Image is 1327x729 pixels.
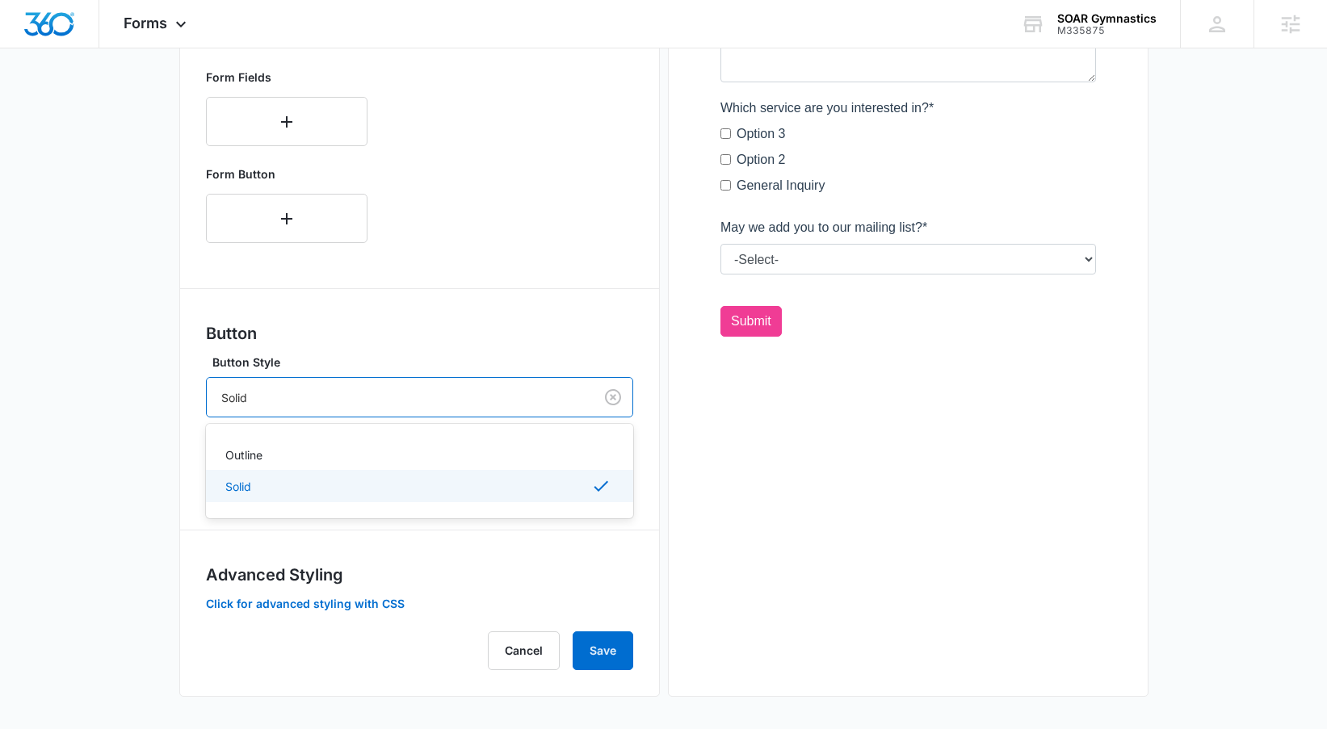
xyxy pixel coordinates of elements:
[16,408,65,428] label: Option 3
[212,354,640,371] label: Button Style
[1057,25,1157,36] div: account id
[225,478,251,495] p: Solid
[206,165,367,182] p: Form Button
[573,631,633,670] button: Save
[16,460,104,480] label: General Inquiry
[206,69,367,86] p: Form Fields
[225,446,262,463] p: Outline
[206,563,633,587] h3: Advanced Styling
[206,598,405,610] button: Click for advanced styling with CSS
[1057,12,1157,25] div: account name
[600,384,626,410] button: Clear
[206,321,633,346] h3: Button
[124,15,167,31] span: Forms
[16,434,65,454] label: Option 2
[488,631,560,670] button: Cancel
[10,598,51,612] span: Submit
